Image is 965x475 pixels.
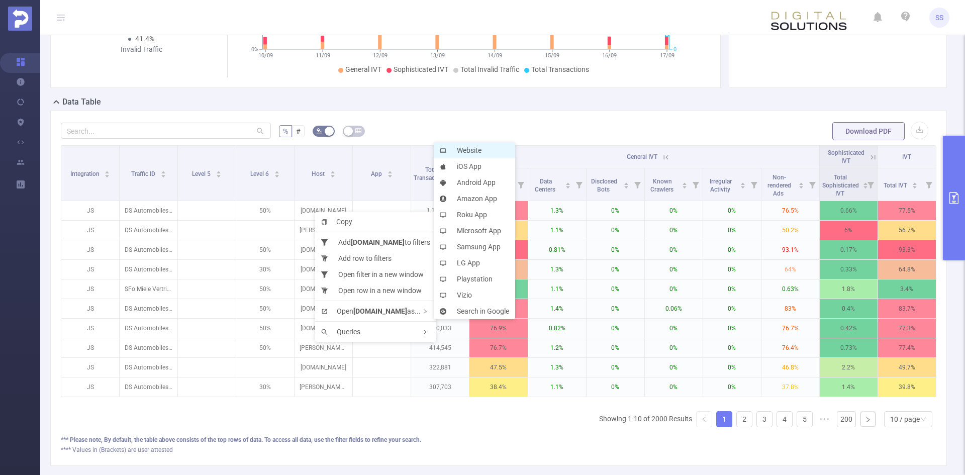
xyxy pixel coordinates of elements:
[258,52,273,59] tspan: 10/09
[236,319,294,338] p: 50%
[587,221,644,240] p: 0%
[761,260,819,279] p: 64%
[761,201,819,220] p: 76.5%
[565,184,570,187] i: icon: caret-down
[587,377,644,397] p: 0%
[103,44,179,55] div: Invalid Traffic
[650,178,675,193] span: Known Crawlers
[192,170,212,177] span: Level 5
[120,201,177,220] p: DS Automobiles [24190]
[355,128,361,134] i: icon: table
[236,279,294,299] p: 50%
[761,240,819,259] p: 93.1%
[863,168,878,201] i: Filter menu
[295,221,352,240] p: [PERSON_NAME][DOMAIN_NAME]
[216,169,222,172] i: icon: caret-up
[422,329,428,335] i: icon: right
[120,377,177,397] p: DS Automobiles [24190]
[820,358,878,377] p: 2.2%
[160,169,166,175] div: Sort
[440,196,451,202] i: icon: amazon-circle
[120,319,177,338] p: DS Automobiles [24190]
[935,8,943,28] span: SS
[105,169,110,172] i: icon: caret-up
[587,201,644,220] p: 0%
[434,303,515,319] li: Search in Google
[761,358,819,377] p: 46.8%
[645,358,703,377] p: 0%
[61,299,119,318] p: JS
[434,158,515,174] li: iOS App
[330,169,335,172] i: icon: caret-up
[817,411,833,427] li: Next 5 Pages
[295,338,352,357] p: [PERSON_NAME][DOMAIN_NAME]
[860,411,876,427] li: Next Page
[587,338,644,357] p: 0%
[761,338,819,357] p: 76.4%
[740,181,746,187] div: Sort
[587,279,644,299] p: 0%
[434,239,515,255] li: Samsung App
[599,411,692,427] li: Showing 1-10 of 2000 Results
[61,201,119,220] p: JS
[528,221,586,240] p: 1.1%
[682,184,687,187] i: icon: caret-down
[820,260,878,279] p: 0.33%
[645,201,703,220] p: 0%
[878,358,936,377] p: 49.7%
[315,250,436,266] li: Add row to filters
[321,218,352,226] span: Copy
[645,221,703,240] p: 0%
[587,299,644,318] p: 0%
[422,309,428,314] i: icon: right
[682,181,688,187] div: Sort
[120,338,177,357] p: DS Automobiles [24190]
[736,411,752,427] li: 2
[469,319,527,338] p: 76.9%
[528,279,586,299] p: 1.1%
[353,307,407,315] b: [DOMAIN_NAME]
[250,170,270,177] span: Level 6
[630,168,644,201] i: Filter menu
[61,358,119,377] p: JS
[104,169,110,175] div: Sort
[761,279,819,299] p: 0.63%
[862,181,868,184] i: icon: caret-up
[316,52,330,59] tspan: 11/09
[587,319,644,338] p: 0%
[387,169,393,172] i: icon: caret-up
[535,178,557,193] span: Data Centers
[545,52,559,59] tspan: 15/09
[740,184,745,187] i: icon: caret-down
[820,319,878,338] p: 0.42%
[296,127,301,135] span: #
[878,319,936,338] p: 77.3%
[862,184,868,187] i: icon: caret-down
[645,260,703,279] p: 0%
[330,173,335,176] i: icon: caret-down
[878,377,936,397] p: 39.8%
[295,260,352,279] p: [DOMAIN_NAME]
[469,377,527,397] p: 38.4%
[411,201,469,220] p: 1,147,638
[61,377,119,397] p: JS
[236,201,294,220] p: 50%
[411,319,469,338] p: 420,033
[767,174,791,197] span: Non-rendered Ads
[878,279,936,299] p: 3.4%
[682,181,687,184] i: icon: caret-up
[587,240,644,259] p: 0%
[440,163,451,170] i: icon: apple
[528,240,586,259] p: 0.81%
[120,221,177,240] p: DS Automobiles [24190]
[131,170,157,177] span: Traffic ID
[862,181,868,187] div: Sort
[274,173,280,176] i: icon: caret-down
[912,181,918,184] i: icon: caret-up
[820,201,878,220] p: 0.66%
[514,168,528,201] i: Filter menu
[315,234,436,250] li: Add to filters
[703,299,761,318] p: 0%
[236,338,294,357] p: 50%
[528,338,586,357] p: 1.2%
